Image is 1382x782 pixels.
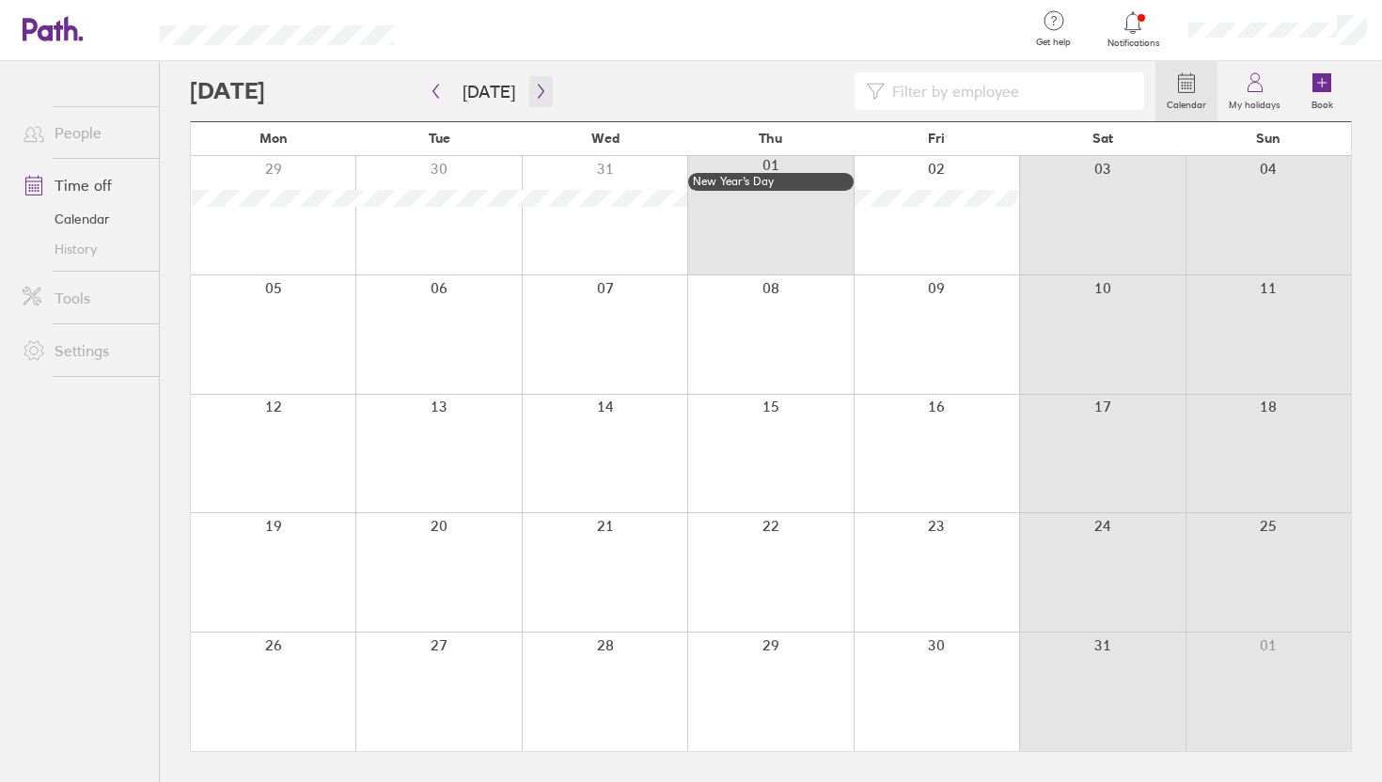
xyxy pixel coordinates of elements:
[1300,94,1344,111] label: Book
[928,131,945,146] span: Fri
[693,175,849,188] div: New Year’s Day
[429,131,450,146] span: Tue
[1155,94,1217,111] label: Calendar
[1256,131,1280,146] span: Sun
[1217,61,1292,121] a: My holidays
[8,234,159,264] a: History
[8,166,159,204] a: Time off
[8,204,159,234] a: Calendar
[1103,38,1164,49] span: Notifications
[759,131,782,146] span: Thu
[1155,61,1217,121] a: Calendar
[8,114,159,151] a: People
[591,131,620,146] span: Wed
[8,279,159,317] a: Tools
[8,332,159,369] a: Settings
[1217,94,1292,111] label: My holidays
[1023,37,1084,48] span: Get help
[448,76,530,107] button: [DATE]
[885,73,1133,109] input: Filter by employee
[1092,131,1113,146] span: Sat
[1103,9,1164,49] a: Notifications
[1292,61,1352,121] a: Book
[259,131,288,146] span: Mon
